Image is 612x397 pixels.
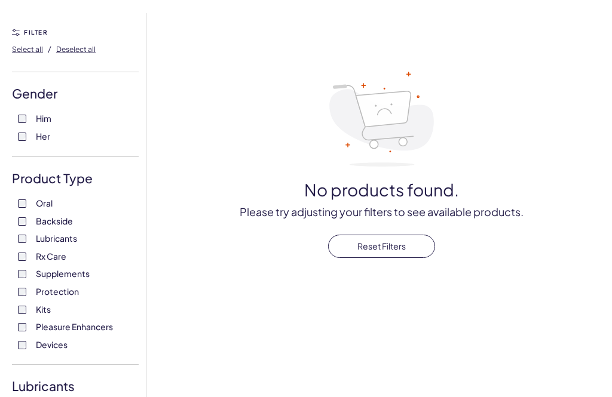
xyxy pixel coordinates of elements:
input: Rx Care [18,253,26,261]
span: Backside [36,213,73,229]
span: Select all [12,45,43,54]
input: Him [18,115,26,123]
input: Supplements [18,270,26,278]
input: Kits [18,306,26,314]
span: Reset Filters [357,241,406,251]
input: Lubricants [18,235,26,243]
span: Pleasure Enhancers [36,319,113,334]
input: Pleasure Enhancers [18,323,26,331]
span: Rx Care [36,248,66,264]
span: Oral [36,195,53,211]
button: Select all [12,39,43,59]
span: Deselect all [56,45,96,54]
input: Her [18,133,26,141]
span: Kits [36,301,51,317]
p: Please try adjusting your filters to see available products. [196,205,568,219]
input: Protection [18,288,26,296]
span: Him [36,110,51,126]
span: Her [36,128,50,144]
span: Supplements [36,266,90,281]
button: Deselect all [56,39,96,59]
span: / [48,44,51,54]
span: Devices [36,337,68,352]
h3: No products found. [196,181,568,199]
input: Backside [18,217,26,226]
button: Reset Filters [328,235,435,258]
input: Devices [18,341,26,349]
span: Lubricants [36,230,77,246]
input: Oral [18,199,26,208]
span: Protection [36,284,79,299]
